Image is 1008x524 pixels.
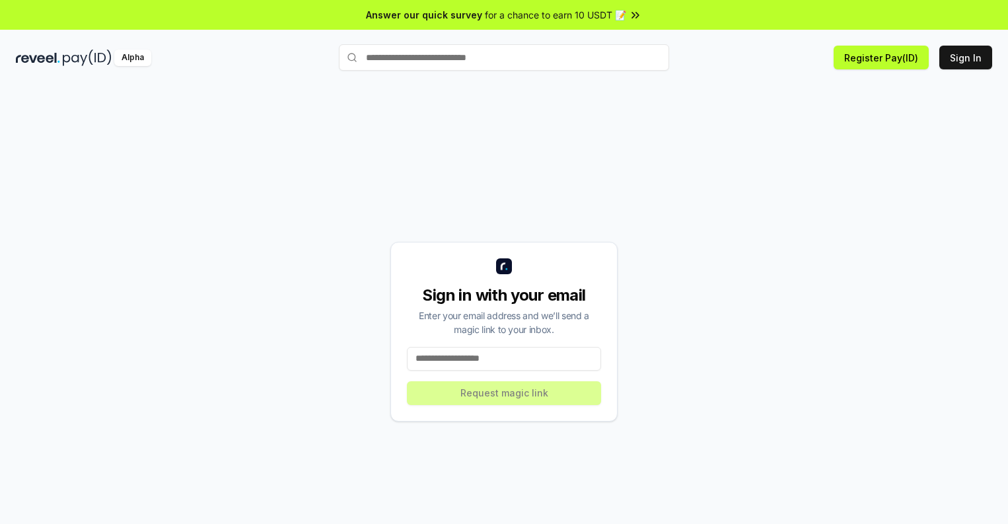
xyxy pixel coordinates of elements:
img: reveel_dark [16,50,60,66]
span: Answer our quick survey [366,8,482,22]
img: pay_id [63,50,112,66]
img: logo_small [496,258,512,274]
div: Alpha [114,50,151,66]
span: for a chance to earn 10 USDT 📝 [485,8,626,22]
button: Register Pay(ID) [834,46,929,69]
div: Sign in with your email [407,285,601,306]
div: Enter your email address and we’ll send a magic link to your inbox. [407,309,601,336]
button: Sign In [939,46,992,69]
